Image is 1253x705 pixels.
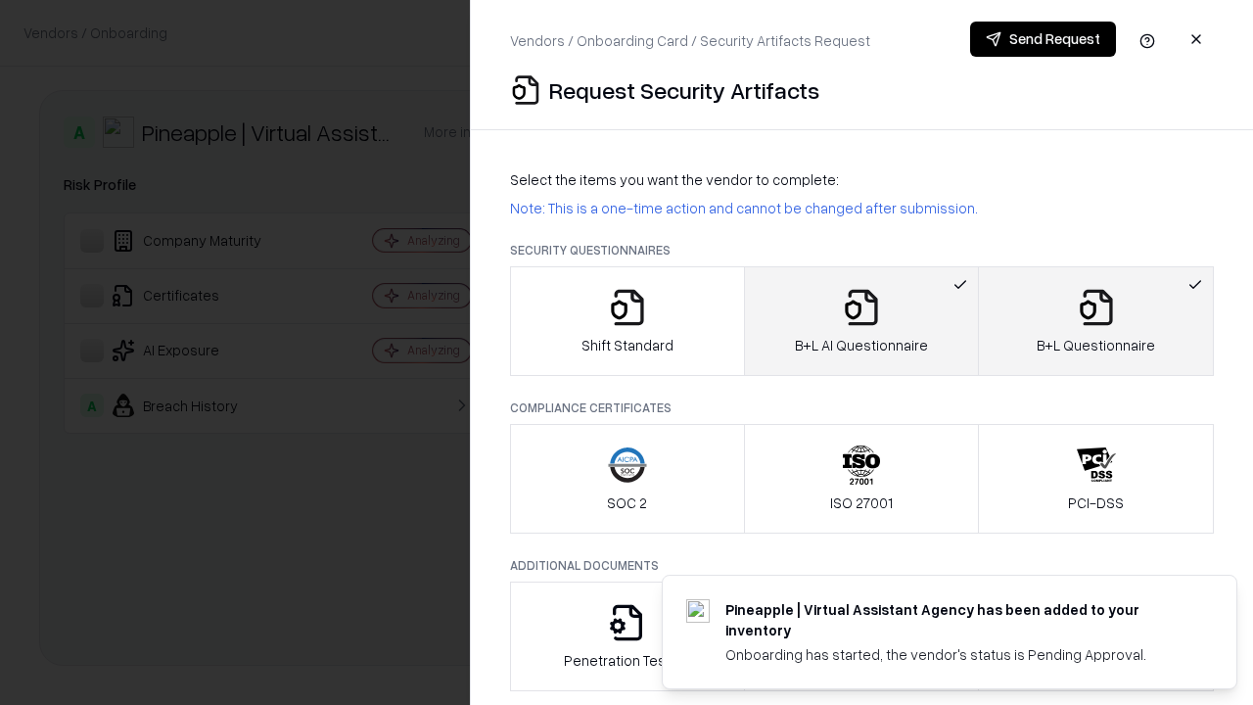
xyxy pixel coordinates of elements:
button: SOC 2 [510,424,745,534]
p: ISO 27001 [830,493,893,513]
p: Penetration Testing [564,650,690,671]
div: Onboarding has started, the vendor's status is Pending Approval. [725,644,1189,665]
p: Security Questionnaires [510,242,1214,258]
img: trypineapple.com [686,599,710,623]
button: Shift Standard [510,266,745,376]
p: B+L AI Questionnaire [795,335,928,355]
p: Select the items you want the vendor to complete: [510,169,1214,190]
p: Request Security Artifacts [549,74,819,106]
p: Vendors / Onboarding Card / Security Artifacts Request [510,30,870,51]
button: ISO 27001 [744,424,980,534]
button: B+L Questionnaire [978,266,1214,376]
div: Pineapple | Virtual Assistant Agency has been added to your inventory [725,599,1189,640]
p: Shift Standard [581,335,673,355]
p: B+L Questionnaire [1037,335,1155,355]
p: SOC 2 [607,493,647,513]
p: Note: This is a one-time action and cannot be changed after submission. [510,198,1214,218]
button: PCI-DSS [978,424,1214,534]
p: Compliance Certificates [510,399,1214,416]
button: Send Request [970,22,1116,57]
p: Additional Documents [510,557,1214,574]
button: B+L AI Questionnaire [744,266,980,376]
p: PCI-DSS [1068,493,1124,513]
button: Penetration Testing [510,582,745,691]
